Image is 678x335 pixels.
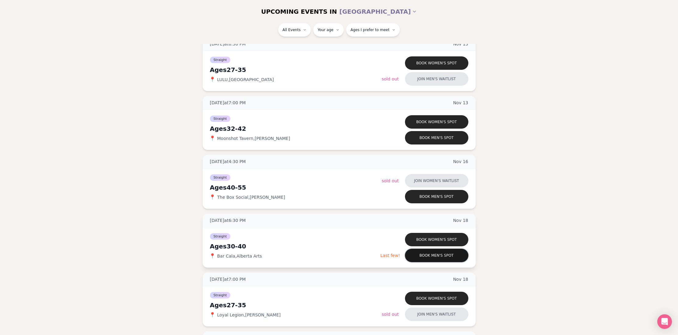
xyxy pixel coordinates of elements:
button: Ages I prefer to meet [346,23,400,37]
span: 📍 [210,195,215,200]
div: Ages 40-55 [210,183,382,192]
span: 📍 [210,136,215,141]
button: Book men's spot [405,131,468,144]
span: [DATE] at 7:00 PM [210,276,246,282]
button: Book women's spot [405,233,468,246]
span: 📍 [210,312,215,317]
div: Ages 27-35 [210,301,382,309]
button: Your age [313,23,344,37]
span: Sold Out [382,178,399,183]
span: Sold Out [382,77,399,81]
div: Ages 30-40 [210,242,381,251]
button: [GEOGRAPHIC_DATA] [339,5,417,18]
span: All Events [282,27,300,32]
span: Nov 18 [453,217,468,223]
button: Join men's waitlist [405,72,468,86]
span: Nov 13 [453,100,468,106]
button: Book women's spot [405,292,468,305]
div: Ages 27-35 [210,66,382,74]
button: Join women's waitlist [405,174,468,187]
span: Straight [210,116,231,122]
button: Book men's spot [405,249,468,262]
span: [DATE] at 4:30 PM [210,159,246,165]
span: Nov 16 [453,159,468,165]
span: [DATE] at 7:00 PM [210,100,246,106]
span: Bar Cala , Alberta Arts [217,253,262,259]
span: [DATE] at 6:30 PM [210,41,246,47]
span: The Box Social , [PERSON_NAME] [217,194,285,200]
span: Moonshot Tavern , [PERSON_NAME] [217,135,290,141]
span: Straight [210,233,231,240]
span: Ages I prefer to meet [350,27,389,32]
span: Nov 18 [453,276,468,282]
span: [DATE] at 6:30 PM [210,217,246,223]
span: Straight [210,57,231,63]
span: Sold Out [382,312,399,317]
button: Book men's spot [405,190,468,203]
div: Open Intercom Messenger [657,314,672,329]
div: Ages 32-42 [210,124,382,133]
span: Straight [210,174,231,181]
button: Book women's spot [405,56,468,70]
span: 📍 [210,77,215,82]
span: Your age [318,27,333,32]
span: UPCOMING EVENTS IN [261,7,337,16]
button: All Events [278,23,311,37]
span: LULU , [GEOGRAPHIC_DATA] [217,77,274,83]
button: Join men's waitlist [405,308,468,321]
span: Loyal Legion , [PERSON_NAME] [217,312,281,318]
button: Book women's spot [405,115,468,129]
span: Straight [210,292,231,298]
span: 📍 [210,254,215,258]
span: Last few! [380,253,400,258]
span: Nov 13 [453,41,468,47]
